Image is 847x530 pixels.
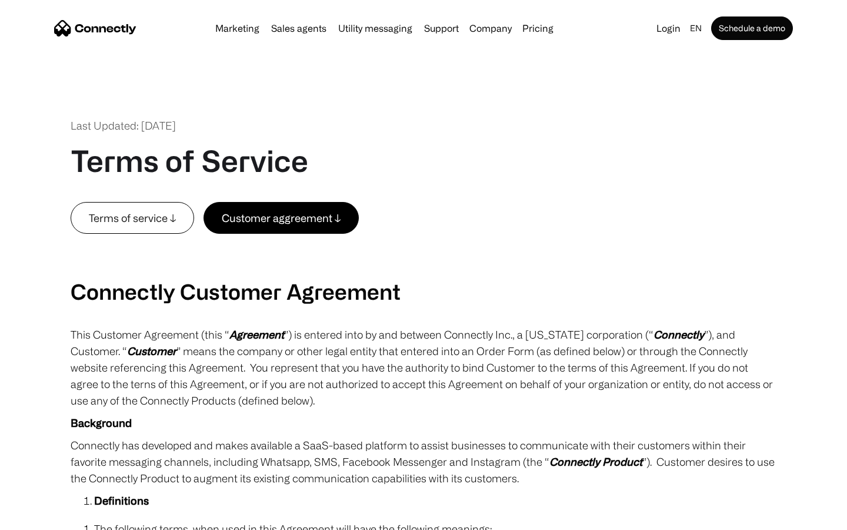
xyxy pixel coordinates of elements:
[71,256,776,273] p: ‍
[211,24,264,33] a: Marketing
[419,24,463,33] a: Support
[469,20,512,37] div: Company
[71,417,132,429] strong: Background
[89,210,176,226] div: Terms of service ↓
[266,24,331,33] a: Sales agents
[222,210,341,226] div: Customer aggreement ↓
[71,234,776,250] p: ‍
[518,24,558,33] a: Pricing
[549,456,642,468] em: Connectly Product
[127,345,176,357] em: Customer
[71,279,776,304] h2: Connectly Customer Agreement
[12,508,71,526] aside: Language selected: English
[690,20,702,37] div: en
[71,326,776,409] p: This Customer Agreement (this “ ”) is entered into by and between Connectly Inc., a [US_STATE] co...
[653,329,704,340] em: Connectly
[71,437,776,486] p: Connectly has developed and makes available a SaaS-based platform to assist businesses to communi...
[334,24,417,33] a: Utility messaging
[24,509,71,526] ul: Language list
[652,20,685,37] a: Login
[229,329,284,340] em: Agreement
[94,495,149,506] strong: Definitions
[71,118,176,134] div: Last Updated: [DATE]
[711,16,793,40] a: Schedule a demo
[71,143,308,178] h1: Terms of Service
